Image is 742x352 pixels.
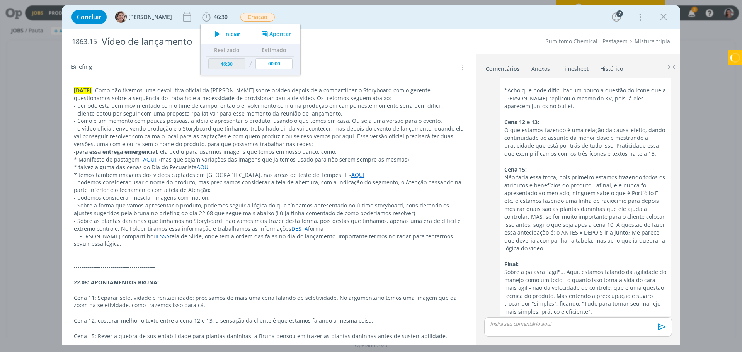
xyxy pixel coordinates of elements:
p: Não faria essa troca, pois primeiro estamos trazendo todos os atributos e benefícios do produto -... [504,173,667,252]
span: [PERSON_NAME] [128,14,172,20]
img: A [115,11,127,23]
span: 46:30 [214,13,228,20]
p: - [PERSON_NAME] compartilhou tela de Slide, onde tem a ordem das falas no dia do lançamento. Impo... [74,233,464,248]
span: Concluir [77,14,101,20]
p: - cliente optou por seguir com uma proposta "paliativa" para esse momento da reunião de lançamento. [74,110,464,117]
button: Iniciar [210,29,241,39]
div: Anexos [531,65,550,73]
span: Iniciar [224,31,240,37]
strong: Cena 12 e 13: [504,118,539,126]
a: Comentários [485,61,520,73]
a: ESSA [157,233,170,240]
strong: para essa entrega emergencial [76,148,157,155]
p: - Como não tivemos uma devolutiva oficial da [PERSON_NAME] sobre o vídeo depois dela compartilhar... [74,87,464,102]
strong: Cena 15: [504,166,527,173]
ul: 46:30 [200,24,301,75]
p: - Sobre as plantas daninhas que tínhamos no Storyboard, não vamos mais trazer desta forma, pois d... [74,217,464,233]
a: AQUI [197,163,210,171]
button: A[PERSON_NAME] [115,11,172,23]
p: *Acho que pode dificultar um pouco a questão do ícone que a [PERSON_NAME] replicou o mesmo do KV,... [504,87,667,110]
th: Realizado [206,44,247,56]
p: Cena 11: Separar seletividade e rentabilidade: precisamos de mais uma cena falando de seletividad... [74,294,464,309]
a: Histórico [600,61,623,73]
span: Criação [240,13,275,22]
strong: [DATE] [74,87,92,94]
button: 7 [610,11,623,23]
p: * talvez alguma das cenas do Dia do Pecuarista [74,163,464,171]
p: - período está bem movimentado com o time de campo, então o envolvimento com uma produção em camp... [74,102,464,110]
span: 1863.15 [72,37,97,46]
a: Mistura tripla [635,37,670,45]
p: O que estamos fazendo é uma relação da causa-efeito, dando continuidade ao assunto da menor dose ... [504,126,667,158]
div: dialog [62,5,680,345]
p: - Como é um momento com poucas pessoas, a ideia é apresentar o produto, usando o que temos em cas... [74,117,464,125]
td: / [247,56,254,72]
div: 7 [616,10,623,17]
button: Criação [240,12,275,22]
p: Sobre a palavra "ágil"... Aqui, estamos falando da agilidade do manejo como um todo - o quanto is... [504,268,667,316]
p: - Sobre a forma que vamos apresentar o produto, podemos seguir a lógica do que tínhamos apresenta... [74,202,464,217]
p: - o vídeo oficial, envolvendo produção e o Storyboard que tínhamos trabalhado ainda vai acontecer... [74,125,464,148]
p: ------------------------------------------ [74,263,464,271]
strong: 22.08: APONTAMENTOS BRUNA: [74,279,159,286]
th: Estimado [254,44,294,56]
p: Cena 12: costurar melhor o texto entre a cena 12 e 13, a sensação da cliente é que estamos faland... [74,317,464,325]
a: DESTA [291,225,308,232]
strong: Final: [504,260,519,268]
a: Timesheet [561,61,589,73]
a: AQUI [351,171,364,179]
button: 46:30 [200,11,230,23]
button: Concluir [71,10,107,24]
p: * Manifesto de pastagem - , (mas que sejam variações das imagens que já temos usado para não sere... [74,156,464,163]
span: Briefing [71,62,92,72]
p: - podemos considerar mesclar imagens com motion; [74,194,464,202]
p: - podemos considerar usar o nome do produto, mas precisamos considerar a tela de abertura, com a ... [74,179,464,194]
button: Apontar [259,30,291,38]
p: * temos também imagens dos vídeos captados em [GEOGRAPHIC_DATA], nas áreas de teste de Tempest E - [74,171,464,179]
p: - , ela pediu para usarmos imagens que temos em nosso banco, como: [74,148,464,156]
a: Sumitomo Chemical - Pastagem [546,37,628,45]
p: Cena 15: Rever a quebra de sustentabilidade para plantas daninhas, a Bruna pensou em trazer as pl... [74,332,464,340]
a: AQUI [143,156,156,163]
div: Vídeo de lançamento [99,32,418,51]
